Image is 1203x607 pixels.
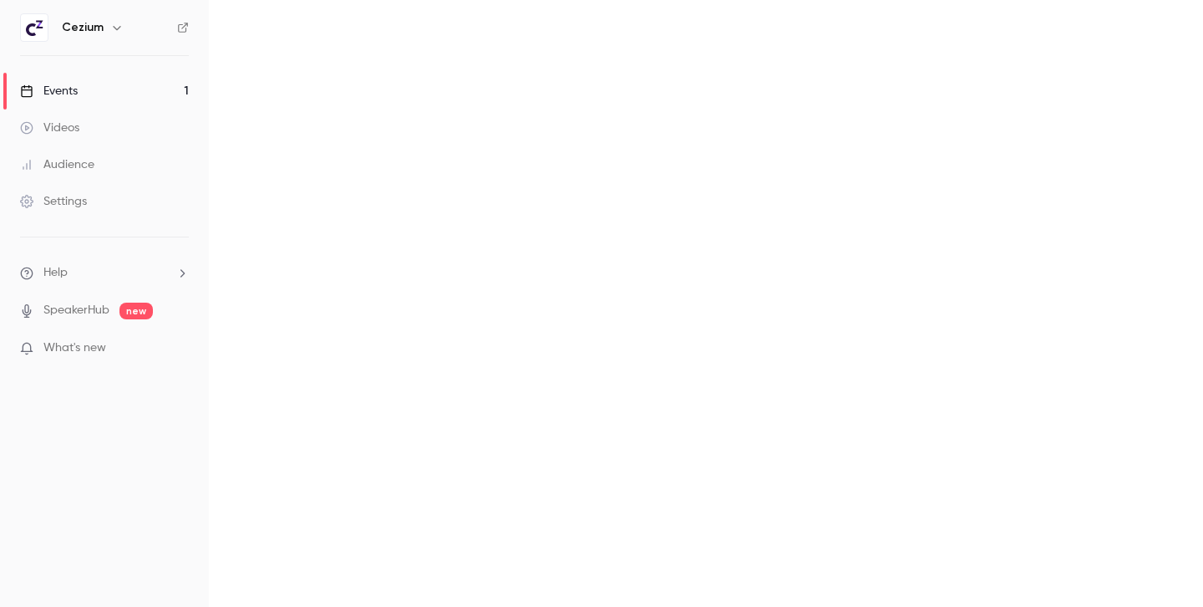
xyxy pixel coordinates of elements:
[43,264,68,282] span: Help
[62,19,104,36] h6: Cezium
[20,156,94,173] div: Audience
[20,264,189,282] li: help-dropdown-opener
[20,83,78,99] div: Events
[21,14,48,41] img: Cezium
[20,120,79,136] div: Videos
[43,302,109,319] a: SpeakerHub
[43,339,106,357] span: What's new
[119,303,153,319] span: new
[20,193,87,210] div: Settings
